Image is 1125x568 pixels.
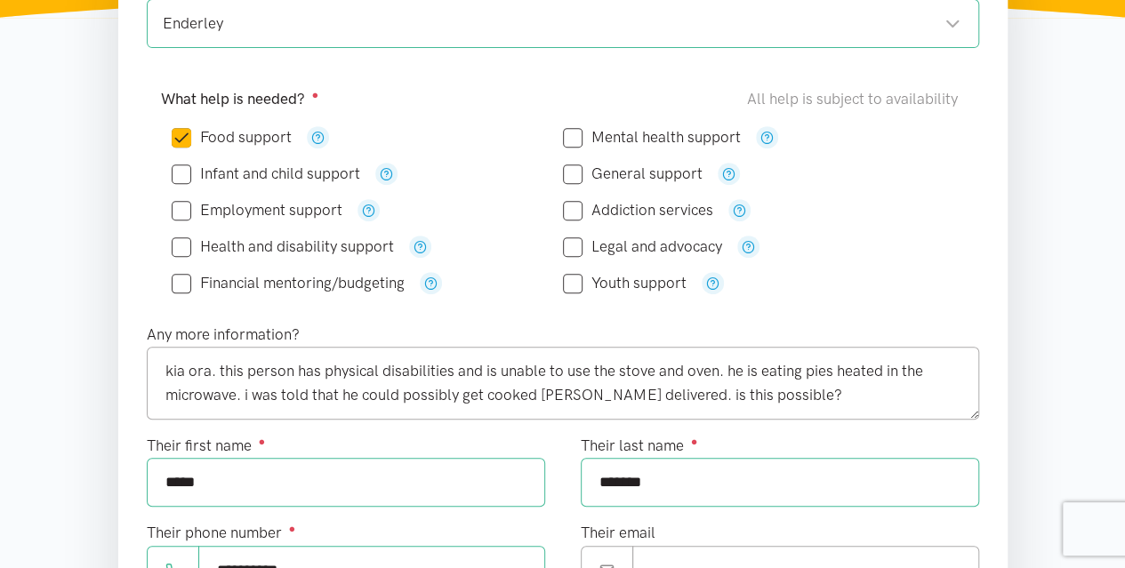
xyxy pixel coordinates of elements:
label: Their first name [147,434,266,458]
label: Infant and child support [172,166,360,181]
sup: ● [259,435,266,448]
label: Mental health support [563,130,741,145]
label: Any more information? [147,323,300,347]
label: Legal and advocacy [563,239,722,254]
label: Employment support [172,203,342,218]
label: Financial mentoring/budgeting [172,276,405,291]
sup: ● [312,88,319,101]
label: General support [563,166,703,181]
label: Health and disability support [172,239,394,254]
label: Their last name [581,434,698,458]
label: Their email [581,521,655,545]
label: Food support [172,130,292,145]
sup: ● [289,522,296,535]
label: Addiction services [563,203,713,218]
div: Enderley [163,12,960,36]
label: Their phone number [147,521,296,545]
sup: ● [691,435,698,448]
label: What help is needed? [161,87,319,111]
div: All help is subject to availability [747,87,965,111]
label: Youth support [563,276,687,291]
